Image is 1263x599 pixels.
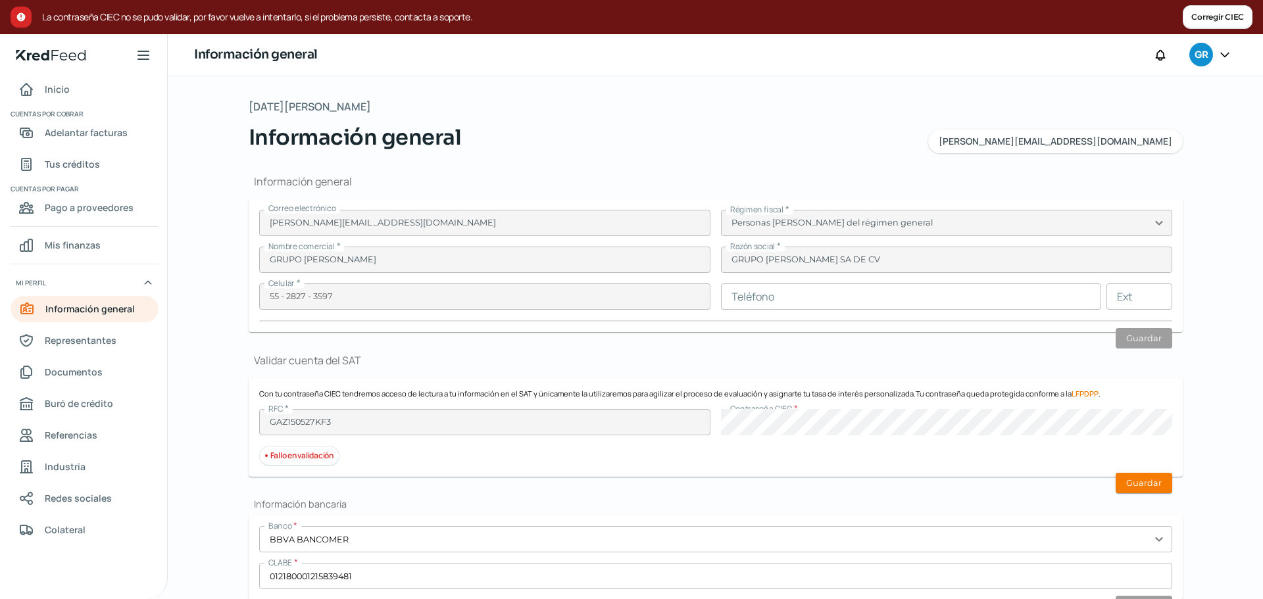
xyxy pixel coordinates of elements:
[249,122,462,153] span: Información general
[249,498,1183,510] h2: Información bancaria
[11,183,157,195] span: Cuentas por pagar
[42,9,1183,25] span: La contraseña CIEC no se pudo validar, por favor vuelve a intentarlo, si el problema persiste, co...
[730,241,775,252] span: Razón social
[11,391,159,417] a: Buró de crédito
[11,485,159,512] a: Redes sociales
[45,332,116,348] span: Representantes
[11,108,157,120] span: Cuentas por cobrar
[45,156,100,172] span: Tus créditos
[1195,47,1208,63] span: GR
[11,359,159,385] a: Documentos
[1116,473,1172,493] button: Guardar
[1072,389,1099,398] a: LFPDPP
[11,327,159,354] a: Representantes
[45,300,135,317] span: Información general
[268,403,283,414] span: RFC
[259,446,339,466] div: Fallo en validación
[268,277,295,289] span: Celular
[45,427,97,443] span: Referencias
[1183,5,1252,29] button: Corregir CIEC
[45,395,113,412] span: Buró de crédito
[11,454,159,480] a: Industria
[268,203,336,214] span: Correo electrónico
[249,174,1183,189] h1: Información general
[45,490,112,506] span: Redes sociales
[939,137,1172,146] span: [PERSON_NAME][EMAIL_ADDRESS][DOMAIN_NAME]
[730,403,792,414] span: Contraseña CIEC
[268,557,292,568] span: CLABE
[11,120,159,146] a: Adelantar facturas
[730,204,783,215] span: Régimen fiscal
[11,296,159,322] a: Información general
[11,422,159,448] a: Referencias
[259,389,1172,398] p: Con tu contraseña CIEC tendremos acceso de lectura a tu información en el SAT y únicamente la uti...
[45,521,86,538] span: Colateral
[45,81,70,97] span: Inicio
[268,241,335,252] span: Nombre comercial
[249,97,371,116] span: [DATE][PERSON_NAME]
[45,364,103,380] span: Documentos
[11,76,159,103] a: Inicio
[45,458,86,475] span: Industria
[45,237,101,253] span: Mis finanzas
[11,517,159,543] a: Colateral
[268,520,291,531] span: Banco
[45,124,128,141] span: Adelantar facturas
[11,151,159,178] a: Tus créditos
[249,353,1183,368] h1: Validar cuenta del SAT
[1116,328,1172,348] button: Guardar
[45,199,134,216] span: Pago a proveedores
[16,277,46,289] span: Mi perfil
[194,45,318,64] h1: Información general
[11,195,159,221] a: Pago a proveedores
[11,232,159,258] a: Mis finanzas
